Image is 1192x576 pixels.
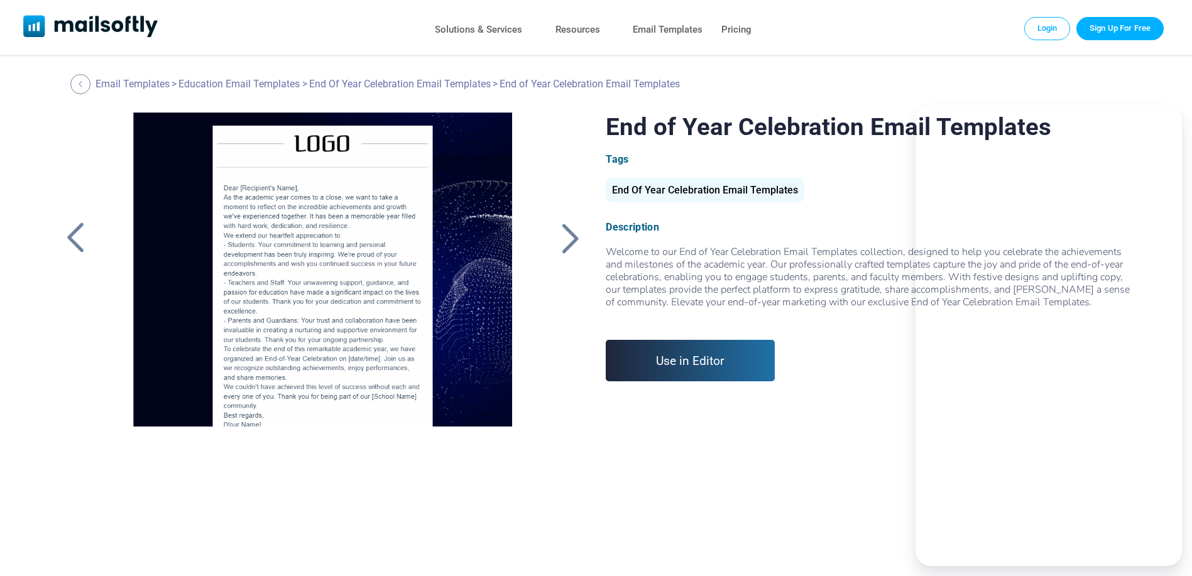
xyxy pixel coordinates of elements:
[606,189,804,195] a: End Of Year Celebration Email Templates
[606,112,1132,141] h1: End of Year Celebration Email Templates
[554,222,586,254] a: Back
[1024,17,1071,40] a: Login
[96,78,170,90] a: Email Templates
[112,112,533,427] a: End of Year Celebration Email Templates
[721,21,752,39] a: Pricing
[23,15,158,40] a: Mailsoftly
[435,21,522,39] a: Solutions & Services
[1076,17,1164,40] a: Trial
[916,105,1182,566] iframe: Embedded Agent
[555,21,600,39] a: Resources
[606,221,1132,233] div: Description
[606,340,775,381] a: Use in Editor
[606,245,1132,321] span: Welcome to our End of Year Celebration Email Templates collection, designed to help you celebrate...
[60,222,91,254] a: Back
[606,153,1132,165] div: Tags
[633,21,703,39] a: Email Templates
[606,178,804,202] div: End Of Year Celebration Email Templates
[309,78,491,90] a: End Of Year Celebration Email Templates
[70,74,94,94] a: Back
[178,78,300,90] a: Education Email Templates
